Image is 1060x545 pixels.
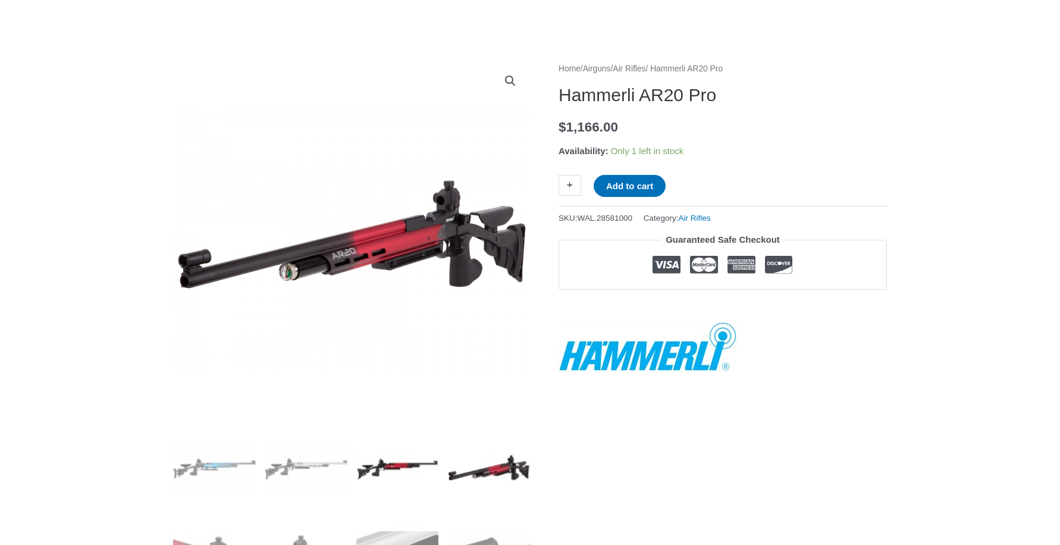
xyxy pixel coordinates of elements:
span: $ [559,120,566,134]
span: WAL.28581000 [578,214,633,223]
nav: Breadcrumb [559,61,887,77]
h1: Hammerli AR20 Pro [559,84,887,106]
a: Home [559,64,581,73]
span: Category: [644,211,711,225]
a: Air Rifles [613,64,645,73]
span: Only 1 left in stock [611,146,684,156]
legend: Guaranteed Safe Checkout [661,231,785,248]
a: Hämmerli [559,322,737,372]
a: View full-screen image gallery [500,70,521,92]
bdi: 1,166.00 [559,120,618,134]
iframe: Customer reviews powered by Trustpilot [559,299,887,313]
img: Hammerli AR20 Pro - Image 2 [265,427,347,510]
img: Hammerli AR20 Pro - Image 4 [447,427,530,510]
a: Air Rifles [678,214,710,223]
span: Availability: [559,146,609,156]
a: Airguns [583,64,611,73]
span: SKU: [559,211,632,225]
a: + [559,175,581,196]
img: Hämmerli AR20 Pro [173,427,256,510]
button: Add to cart [594,175,666,197]
img: Hammerli AR20 Pro - Image 3 [356,427,439,510]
